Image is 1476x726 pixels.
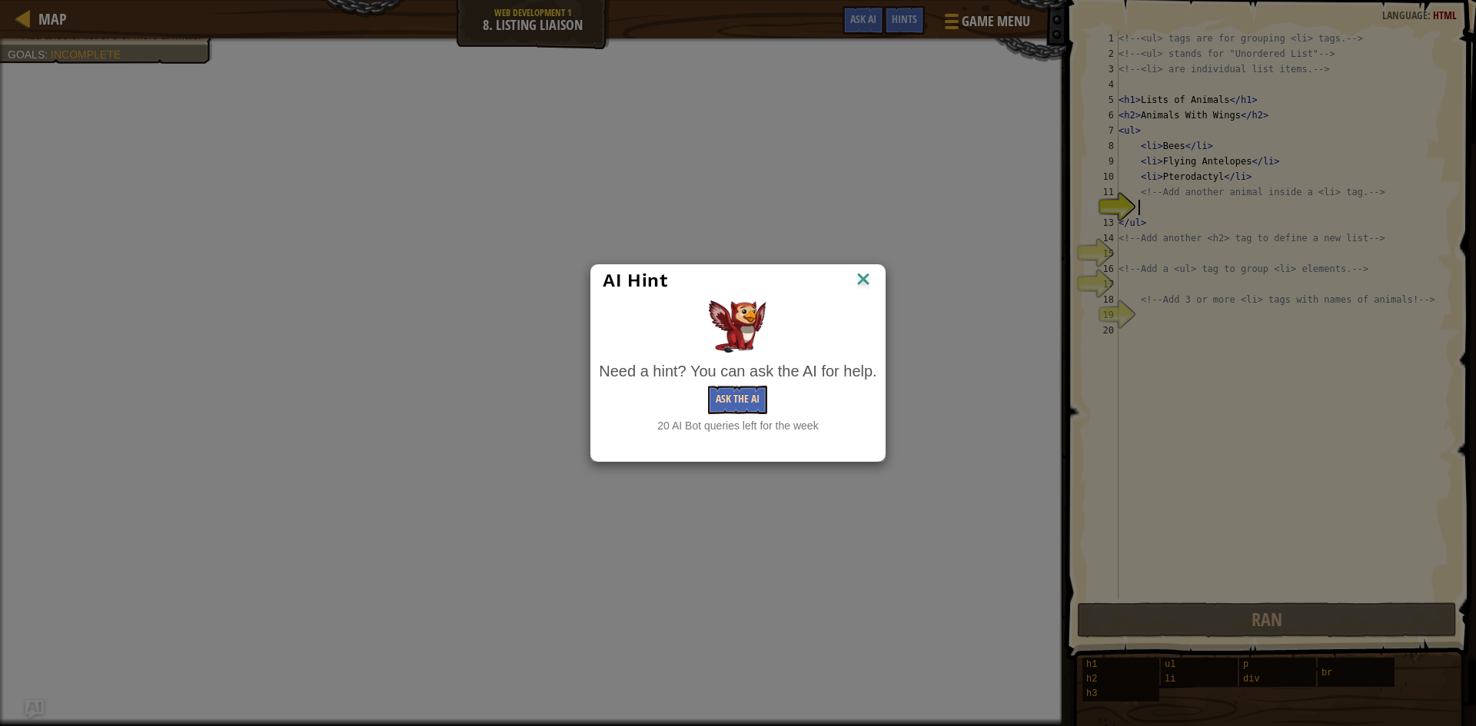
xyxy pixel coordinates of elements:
div: 20 AI Bot queries left for the week [599,418,876,433]
div: Need a hint? You can ask the AI for help. [599,360,876,383]
img: AI Hint Animal [709,300,766,353]
button: Ask the AI [708,386,767,414]
span: AI Hint [603,270,667,291]
img: IconClose.svg [853,269,873,292]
